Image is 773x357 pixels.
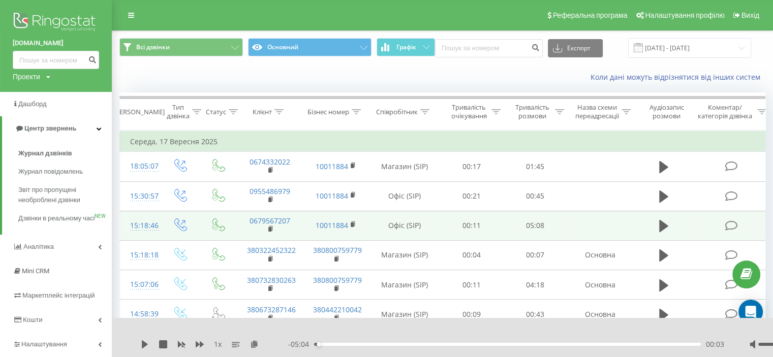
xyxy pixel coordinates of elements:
[369,240,440,270] td: Магазин (SIP)
[24,124,76,132] span: Центр звернень
[206,108,226,116] div: Статус
[119,38,243,56] button: Всі дзвінки
[313,305,362,314] a: 380442210042
[18,185,107,205] span: Звіт про пропущені необроблені дзвінки
[167,103,190,120] div: Тип дзвінка
[316,191,348,201] a: 10011884
[645,11,724,19] span: Налаштування профілю
[23,316,42,323] span: Кошти
[13,10,99,36] img: Ringostat logo
[18,100,47,108] span: Дашборд
[512,103,552,120] div: Тривалість розмови
[307,108,349,116] div: Бізнес номер
[18,163,112,181] a: Журнал повідомлень
[449,103,489,120] div: Тривалість очікування
[504,300,567,329] td: 00:43
[575,103,619,120] div: Назва схеми переадресації
[18,148,72,158] span: Журнал дзвінків
[706,339,724,349] span: 00:03
[504,240,567,270] td: 00:07
[113,108,165,116] div: [PERSON_NAME]
[548,39,603,57] button: Експорт
[440,270,504,300] td: 00:11
[313,245,362,255] a: 380800759779
[21,340,67,348] span: Налаштування
[18,213,95,223] span: Дзвінки в реальному часі
[130,216,150,236] div: 15:18:46
[504,152,567,181] td: 01:45
[376,108,418,116] div: Співробітник
[247,275,296,285] a: 380732830263
[396,44,416,51] span: Графік
[130,245,150,265] div: 15:18:18
[250,186,290,196] a: 0955486979
[130,156,150,176] div: 18:05:07
[369,270,440,300] td: Магазин (SIP)
[435,39,543,57] input: Пошук за номером
[18,167,83,177] span: Журнал повідомлень
[13,72,40,82] div: Проекти
[18,144,112,163] a: Журнал дзвінків
[316,161,348,171] a: 10011884
[120,132,770,152] td: Середа, 17 Вересня 2025
[13,38,99,48] a: [DOMAIN_NAME]
[250,157,290,167] a: 0674332022
[741,11,759,19] span: Вихід
[313,275,362,285] a: 380800759779
[738,300,763,324] div: Open Intercom Messenger
[2,116,112,141] a: Центр звернень
[22,267,49,275] span: Mini CRM
[440,152,504,181] td: 00:17
[377,38,435,56] button: Графік
[642,103,691,120] div: Аудіозапис розмови
[440,181,504,211] td: 00:21
[250,216,290,225] a: 0679567207
[369,152,440,181] td: Магазин (SIP)
[214,339,222,349] span: 1 x
[567,240,633,270] td: Основна
[567,270,633,300] td: Основна
[23,243,54,250] span: Аналiтика
[130,304,150,324] div: 14:58:39
[130,186,150,206] div: 15:30:57
[130,275,150,295] div: 15:07:06
[248,38,372,56] button: Основний
[316,220,348,230] a: 10011884
[247,305,296,314] a: 380673287146
[504,181,567,211] td: 00:45
[504,270,567,300] td: 04:18
[553,11,628,19] span: Реферальна програма
[504,211,567,240] td: 05:08
[22,291,95,299] span: Маркетплейс інтеграцій
[567,300,633,329] td: Основна
[369,300,440,329] td: Магазин (SIP)
[253,108,272,116] div: Клієнт
[247,245,296,255] a: 380322452322
[136,43,170,51] span: Всі дзвінки
[369,211,440,240] td: Офіс (SIP)
[369,181,440,211] td: Офіс (SIP)
[13,51,99,69] input: Пошук за номером
[317,342,321,346] div: Accessibility label
[440,240,504,270] td: 00:04
[440,300,504,329] td: 00:09
[440,211,504,240] td: 00:11
[18,209,112,228] a: Дзвінки в реальному часіNEW
[695,103,755,120] div: Коментар/категорія дзвінка
[18,181,112,209] a: Звіт про пропущені необроблені дзвінки
[288,339,314,349] span: - 05:04
[591,72,765,82] a: Коли дані можуть відрізнятися вiд інших систем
